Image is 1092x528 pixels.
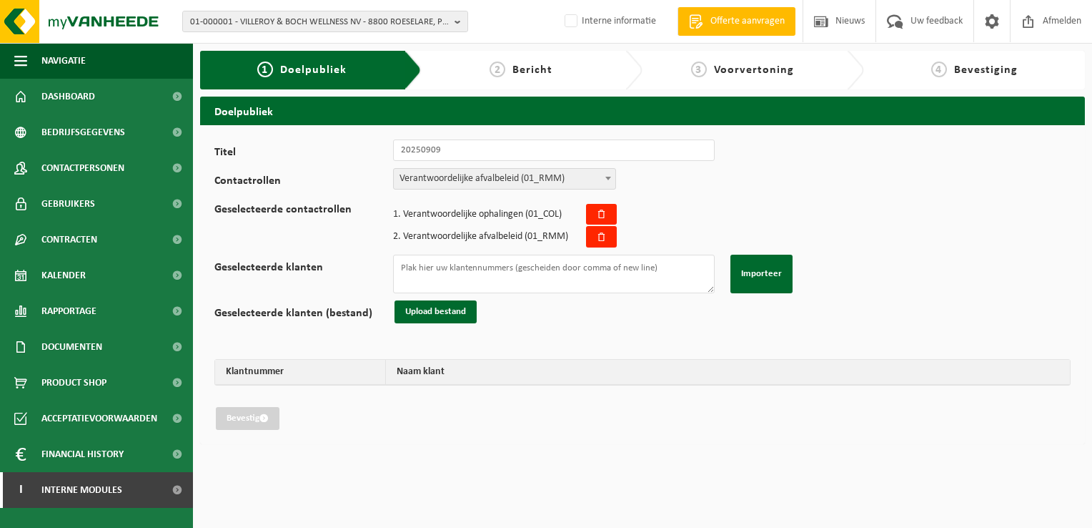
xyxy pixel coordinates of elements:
span: 3 [691,62,707,77]
span: Financial History [41,436,124,472]
span: Bedrijfsgegevens [41,114,125,150]
span: 1 [393,209,398,220]
span: Rapportage [41,293,96,329]
a: Offerte aanvragen [677,7,795,36]
span: I [14,472,27,508]
span: Verantwoordelijke afvalbeleid (01_RMM) [394,169,615,189]
span: Acceptatievoorwaarden [41,401,157,436]
span: Bericht [512,64,552,76]
label: Geselecteerde klanten (bestand) [214,308,393,323]
span: Dashboard [41,79,95,114]
span: Contracten [41,222,97,258]
span: Offerte aanvragen [707,14,788,29]
button: Bevestig [216,407,279,430]
span: Bevestiging [954,64,1018,76]
span: Verantwoordelijke afvalbeleid (01_RMM) [393,168,616,190]
th: Klantnummer [215,360,386,385]
button: Upload bestand [394,300,477,323]
button: Importeer [730,255,793,293]
label: Geselecteerde contactrollen [214,204,393,248]
span: Doelpubliek [280,64,347,76]
label: Titel [214,147,393,161]
label: Interne informatie [562,11,656,32]
span: 2 [393,231,398,242]
label: Geselecteerde klanten [214,262,393,293]
span: Product Shop [41,365,106,401]
span: Voorvertoning [714,64,794,76]
span: 4 [931,62,947,77]
button: 01-000001 - VILLEROY & BOCH WELLNESS NV - 8800 ROESELARE, POPULIERSTRAAT 1 [182,11,468,32]
span: 1 [257,62,273,77]
span: Gebruikers [41,186,95,222]
span: 2 [490,62,505,77]
h2: Doelpubliek [200,97,1085,124]
label: Contactrollen [214,175,393,190]
span: . Verantwoordelijke afvalbeleid (01_RMM) [393,232,568,242]
span: Kalender [41,258,86,293]
span: Contactpersonen [41,150,124,186]
th: Naam klant [386,360,1070,385]
span: 01-000001 - VILLEROY & BOCH WELLNESS NV - 8800 ROESELARE, POPULIERSTRAAT 1 [190,11,449,33]
span: Interne modules [41,472,122,508]
span: Navigatie [41,43,86,79]
span: Documenten [41,329,102,365]
span: . Verantwoordelijke ophalingen (01_COL) [393,210,562,220]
